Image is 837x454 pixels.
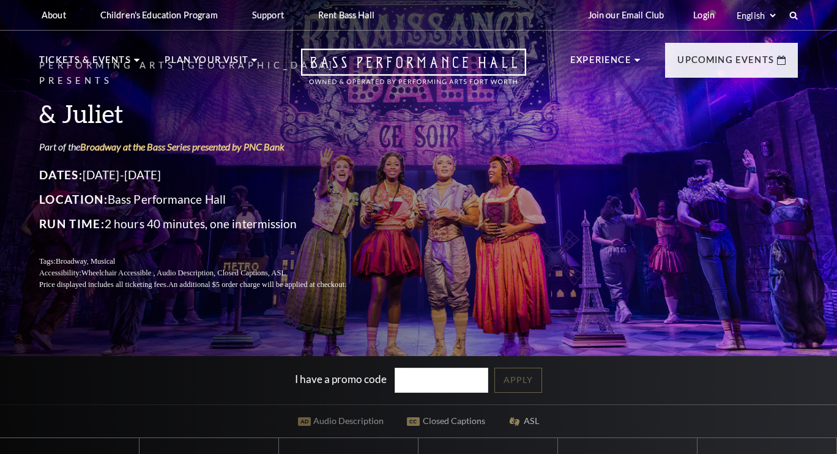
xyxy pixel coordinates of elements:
[80,141,285,152] a: Broadway at the Bass Series presented by PNC Bank
[42,10,66,20] p: About
[81,269,286,277] span: Wheelchair Accessible , Audio Description, Closed Captions, ASL
[39,165,376,185] p: [DATE]-[DATE]
[318,10,374,20] p: Rent Bass Hall
[39,214,376,234] p: 2 hours 40 minutes, one intermission
[100,10,218,20] p: Children's Education Program
[39,53,131,75] p: Tickets & Events
[39,140,376,154] p: Part of the
[39,190,376,209] p: Bass Performance Hall
[39,168,83,182] span: Dates:
[252,10,284,20] p: Support
[56,257,115,266] span: Broadway, Musical
[39,98,376,129] h3: & Juliet
[39,256,376,267] p: Tags:
[734,10,778,21] select: Select:
[39,192,108,206] span: Location:
[677,53,774,75] p: Upcoming Events
[165,53,248,75] p: Plan Your Visit
[39,267,376,279] p: Accessibility:
[295,373,387,385] label: I have a promo code
[570,53,631,75] p: Experience
[168,280,346,289] span: An additional $5 order charge will be applied at checkout.
[39,217,105,231] span: Run Time:
[39,279,376,291] p: Price displayed includes all ticketing fees.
